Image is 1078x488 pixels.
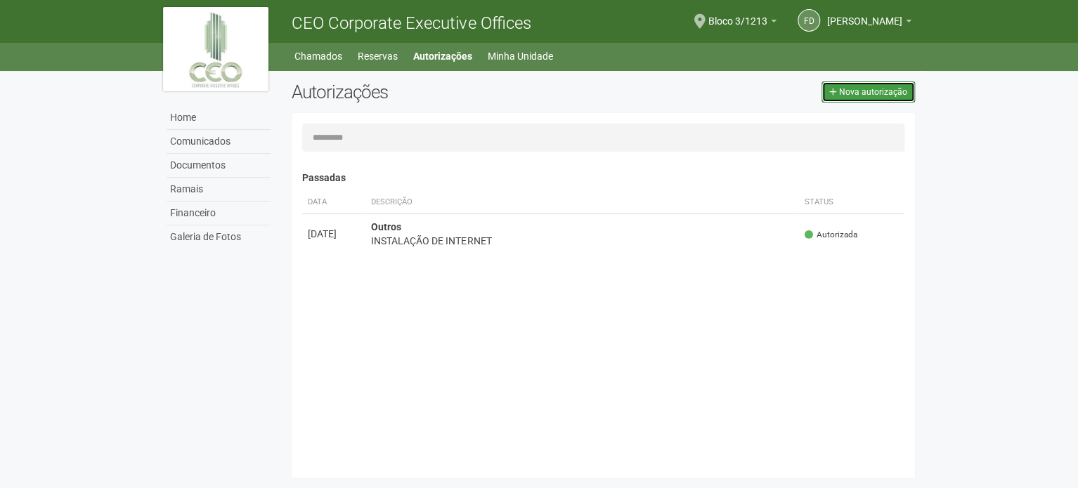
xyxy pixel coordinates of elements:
span: CEO Corporate Executive Offices [292,13,531,33]
a: Documentos [167,154,271,178]
h2: Autorizações [292,81,592,103]
th: Data [302,191,365,214]
a: [PERSON_NAME] [827,18,911,29]
div: [DATE] [308,227,360,241]
span: Bloco 3/1213 [708,2,767,27]
h4: Passadas [302,173,904,183]
a: Reservas [358,46,398,66]
a: Minha Unidade [488,46,553,66]
div: INSTALAÇÃO DE INTERNET [371,234,793,248]
a: Autorizações [413,46,472,66]
strong: Outros [371,221,401,232]
a: Ramais [167,178,271,202]
a: Chamados [294,46,342,66]
a: Bloco 3/1213 [708,18,777,29]
a: Home [167,106,271,130]
span: FREDERICO DE SERPA PINTO LOPES GUIMARÃES [827,2,902,27]
span: Nova autorização [839,87,907,97]
a: Galeria de Fotos [167,225,271,249]
img: logo.jpg [163,7,268,91]
th: Descrição [365,191,799,214]
th: Status [799,191,904,214]
a: Financeiro [167,202,271,225]
a: Comunicados [167,130,271,154]
a: Nova autorização [822,81,915,103]
span: Autorizada [805,229,857,241]
a: FD [798,9,820,32]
